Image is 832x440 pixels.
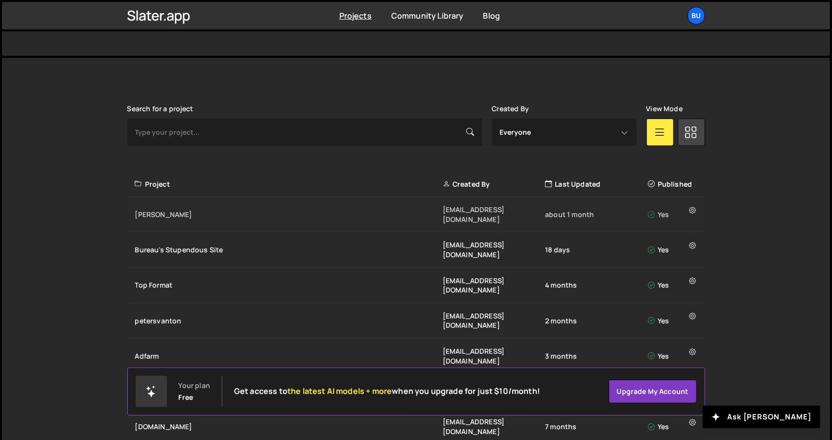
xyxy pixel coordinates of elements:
div: Yes [648,210,699,220]
div: [EMAIL_ADDRESS][DOMAIN_NAME] [443,417,545,436]
div: [EMAIL_ADDRESS][DOMAIN_NAME] [443,276,545,295]
input: Type your project... [127,119,482,146]
a: Projects [339,10,372,21]
a: petersvanton [EMAIL_ADDRESS][DOMAIN_NAME] 2 months Yes [127,303,705,339]
div: 18 days [545,245,647,255]
div: Yes [648,280,699,290]
div: Top Format [135,280,443,290]
a: Bureau's Stupendous Site [EMAIL_ADDRESS][DOMAIN_NAME] 18 days Yes [127,232,705,268]
div: [EMAIL_ADDRESS][DOMAIN_NAME] [443,240,545,259]
div: [PERSON_NAME] [135,210,443,220]
div: Yes [648,422,699,432]
div: [EMAIL_ADDRESS][DOMAIN_NAME] [443,346,545,366]
div: Bureau's Stupendous Site [135,245,443,255]
div: 4 months [545,280,647,290]
div: about 1 month [545,210,647,220]
label: Created By [492,105,529,113]
div: Your plan [179,382,210,390]
div: Published [648,179,699,189]
a: Top Format [EMAIL_ADDRESS][DOMAIN_NAME] 4 months Yes [127,268,705,303]
button: Ask [PERSON_NAME] [703,406,820,428]
div: 7 months [545,422,647,432]
div: [EMAIL_ADDRESS][DOMAIN_NAME] [443,311,545,330]
a: Upgrade my account [609,380,697,403]
label: View Mode [646,105,683,113]
div: Adfarm [135,351,443,361]
a: [PERSON_NAME] [EMAIL_ADDRESS][DOMAIN_NAME] about 1 month Yes [127,197,705,232]
span: the latest AI models + more [287,386,392,396]
div: [EMAIL_ADDRESS][DOMAIN_NAME] [443,205,545,224]
div: Yes [648,245,699,255]
div: Free [179,393,193,401]
div: [DOMAIN_NAME] [135,422,443,432]
a: Bu [688,7,705,24]
a: Blog [483,10,500,21]
div: Yes [648,351,699,361]
div: Yes [648,316,699,326]
div: petersvanton [135,316,443,326]
div: 3 months [545,351,647,361]
label: Search for a project [127,105,193,113]
div: 2 months [545,316,647,326]
div: Last Updated [545,179,647,189]
a: Community Library [391,10,464,21]
div: Project [135,179,443,189]
h2: Get access to when you upgrade for just $10/month! [234,387,540,396]
div: Created By [443,179,545,189]
a: Adfarm [EMAIL_ADDRESS][DOMAIN_NAME] 3 months Yes [127,339,705,374]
